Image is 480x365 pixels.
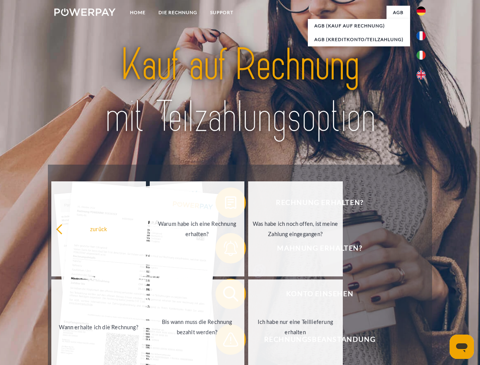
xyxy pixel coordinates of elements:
[154,219,240,239] div: Warum habe ich eine Rechnung erhalten?
[56,224,141,234] div: zurück
[154,317,240,337] div: Bis wann muss die Rechnung bezahlt werden?
[204,6,240,19] a: SUPPORT
[54,8,116,16] img: logo-powerpay-white.svg
[56,322,141,332] div: Wann erhalte ich die Rechnung?
[417,70,426,79] img: en
[417,31,426,40] img: fr
[450,335,474,359] iframe: Schaltfläche zum Öffnen des Messaging-Fensters
[417,6,426,16] img: de
[152,6,204,19] a: DIE RECHNUNG
[253,317,338,337] div: Ich habe nur eine Teillieferung erhalten
[417,51,426,60] img: it
[308,33,410,46] a: AGB (Kreditkonto/Teilzahlung)
[308,19,410,33] a: AGB (Kauf auf Rechnung)
[73,36,407,146] img: title-powerpay_de.svg
[124,6,152,19] a: Home
[253,219,338,239] div: Was habe ich noch offen, ist meine Zahlung eingegangen?
[248,181,343,276] a: Was habe ich noch offen, ist meine Zahlung eingegangen?
[387,6,410,19] a: agb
